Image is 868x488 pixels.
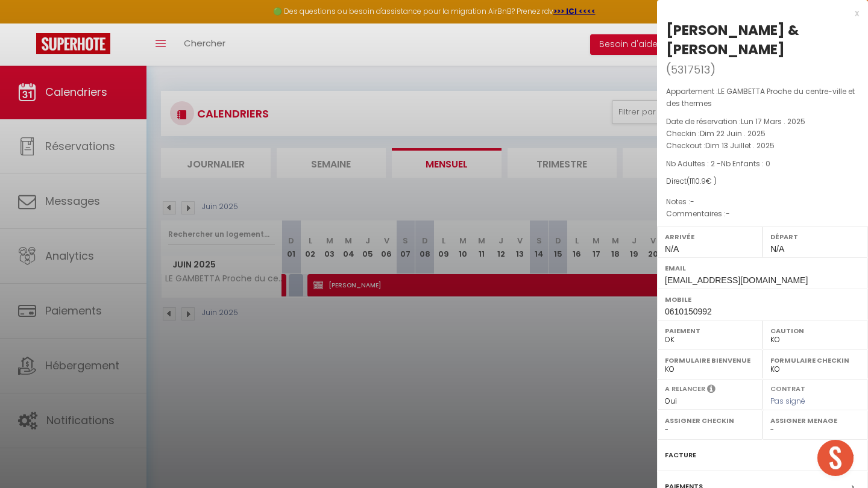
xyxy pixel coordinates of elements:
span: ( € ) [687,176,717,186]
span: Nb Enfants : 0 [721,158,770,169]
span: Dim 22 Juin . 2025 [700,128,766,139]
span: [EMAIL_ADDRESS][DOMAIN_NAME] [665,275,808,285]
span: Dim 13 Juillet . 2025 [705,140,775,151]
span: Pas signé [770,396,805,406]
label: Paiement [665,325,755,337]
span: N/A [665,244,679,254]
span: N/A [770,244,784,254]
i: Sélectionner OUI si vous souhaiter envoyer les séquences de messages post-checkout [707,384,715,397]
span: ( ) [666,61,715,78]
p: Checkin : [666,128,859,140]
label: Formulaire Checkin [770,354,860,366]
span: 5317513 [671,62,710,77]
p: Date de réservation : [666,116,859,128]
label: Contrat [770,384,805,392]
label: Départ [770,231,860,243]
div: Ouvrir le chat [817,440,854,476]
p: Commentaires : [666,208,859,220]
span: LE GAMBETTA Proche du centre-ville et des thermes [666,86,855,108]
span: 0610150992 [665,307,712,316]
label: Facture [665,449,696,461]
label: A relancer [665,384,705,394]
label: Caution [770,325,860,337]
label: Mobile [665,293,860,305]
label: Assigner Checkin [665,414,755,427]
span: - [726,208,730,219]
span: Lun 17 Mars . 2025 [741,116,805,127]
p: Notes : [666,196,859,208]
label: Assigner Menage [770,414,860,427]
label: Formulaire Bienvenue [665,354,755,366]
p: Checkout : [666,140,859,152]
div: [PERSON_NAME] & [PERSON_NAME] [666,20,859,59]
span: - [690,196,694,207]
label: Arrivée [665,231,755,243]
p: Appartement : [666,86,859,110]
label: Email [665,262,860,274]
div: Direct [666,176,859,187]
span: Nb Adultes : 2 - [666,158,770,169]
span: 1110.9 [690,176,706,186]
div: x [657,6,859,20]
